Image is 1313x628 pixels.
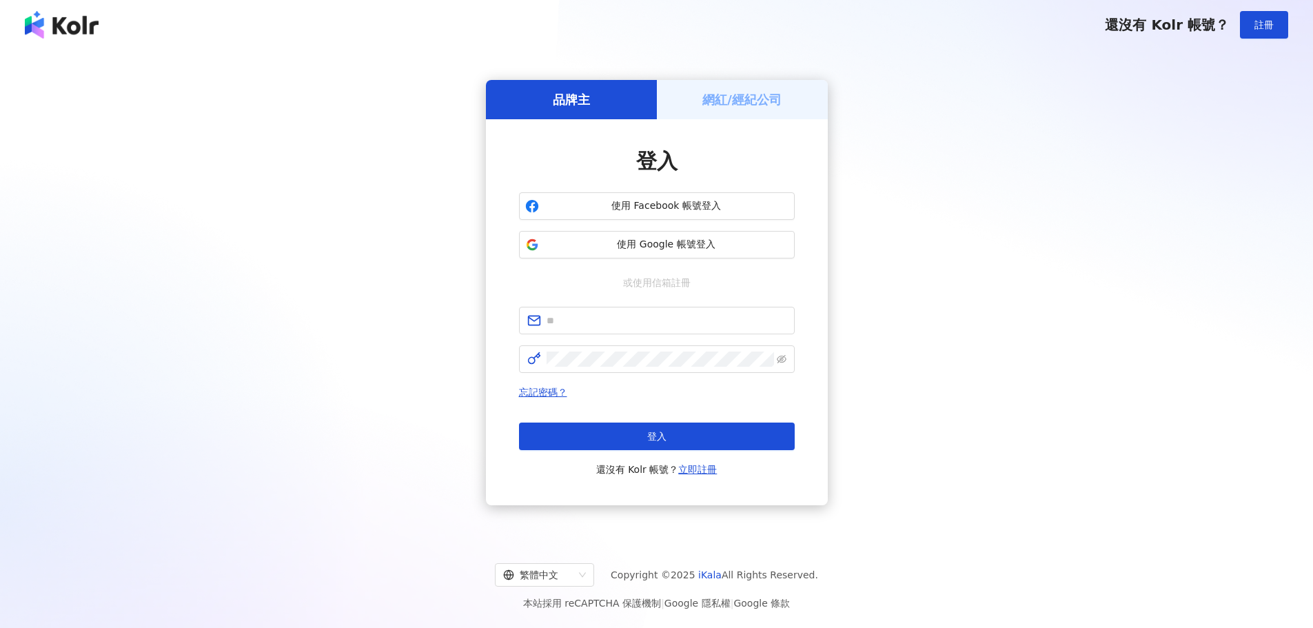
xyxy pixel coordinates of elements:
[731,598,734,609] span: |
[611,567,818,583] span: Copyright © 2025 All Rights Reserved.
[553,91,590,108] h5: 品牌主
[25,11,99,39] img: logo
[661,598,664,609] span: |
[1240,11,1288,39] button: 註冊
[698,569,722,580] a: iKala
[544,199,788,213] span: 使用 Facebook 帳號登入
[519,192,795,220] button: 使用 Facebook 帳號登入
[523,595,790,611] span: 本站採用 reCAPTCHA 保護機制
[613,275,700,290] span: 或使用信箱註冊
[678,464,717,475] a: 立即註冊
[519,387,567,398] a: 忘記密碼？
[1105,17,1229,33] span: 還沒有 Kolr 帳號？
[544,238,788,252] span: 使用 Google 帳號登入
[647,431,666,442] span: 登入
[503,564,573,586] div: 繁體中文
[1254,19,1274,30] span: 註冊
[519,231,795,259] button: 使用 Google 帳號登入
[664,598,731,609] a: Google 隱私權
[777,354,786,364] span: eye-invisible
[733,598,790,609] a: Google 條款
[702,91,782,108] h5: 網紅/經紀公司
[636,149,678,173] span: 登入
[519,423,795,450] button: 登入
[596,461,717,478] span: 還沒有 Kolr 帳號？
